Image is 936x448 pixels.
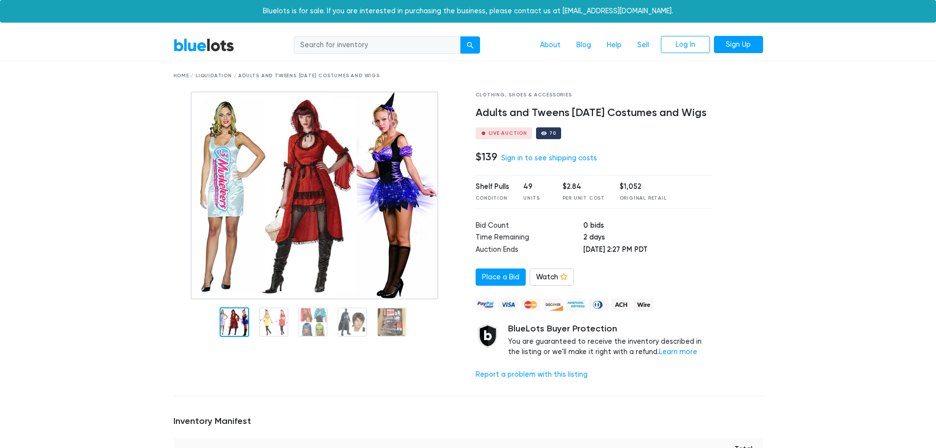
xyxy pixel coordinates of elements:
[583,232,712,244] td: 2 days
[173,416,763,427] h5: Inventory Manifest
[620,181,667,192] div: $1,052
[523,195,548,202] div: Units
[508,324,713,334] h5: BlueLots Buyer Protection
[563,181,605,192] div: $2.84
[714,36,763,54] a: Sign Up
[476,220,583,233] td: Bid Count
[583,220,712,233] td: 0 bids
[476,244,583,257] td: Auction Ends
[476,195,509,202] div: Condition
[501,154,597,162] a: Sign in to see shipping costs
[476,181,509,192] div: Shelf Pulls
[583,244,712,257] td: [DATE] 2:27 PM PDT
[549,131,556,136] div: 70
[476,150,497,163] h4: $139
[568,36,599,55] a: Blog
[523,181,548,192] div: 49
[173,38,234,52] a: BlueLots
[599,36,629,55] a: Help
[530,269,574,286] a: Watch
[476,370,588,379] a: Report a problem with this listing
[498,299,518,311] img: visa-79caf175f036a155110d1892330093d4c38f53c55c9ec9e2c3a54a56571784bb.png
[508,324,713,358] div: You are guaranteed to receive the inventory described in the listing or we'll make it right with ...
[476,232,583,244] td: Time Remaining
[476,269,526,286] a: Place a Bid
[489,131,528,136] div: Live Auction
[563,195,605,202] div: Per Unit Cost
[476,299,495,311] img: paypal_credit-80455e56f6e1299e8d57f40c0dcee7b8cd4ae79b9eccbfc37e2480457ba36de9.png
[173,72,763,80] div: Home / Liquidation / Adults and Tweens [DATE] Costumes and Wigs
[629,36,657,55] a: Sell
[476,91,713,99] div: Clothing, Shoes & Accessories
[476,324,500,348] img: buyer_protection_shield-3b65640a83011c7d3ede35a8e5a80bfdfaa6a97447f0071c1475b91a4b0b3d01.png
[543,299,563,311] img: discover-82be18ecfda2d062aad2762c1ca80e2d36a4073d45c9e0ffae68cd515fbd3d32.png
[191,91,438,299] img: b6dcaa39-777d-4ac7-a383-14697064725d-1756529093.jpg
[476,107,713,119] h4: Adults and Tweens [DATE] Costumes and Wigs
[634,299,653,311] img: wire-908396882fe19aaaffefbd8e17b12f2f29708bd78693273c0e28e3a24408487f.png
[611,299,631,311] img: ach-b7992fed28a4f97f893c574229be66187b9afb3f1a8d16a4691d3d3140a8ab00.png
[532,36,568,55] a: About
[566,299,586,311] img: american_express-ae2a9f97a040b4b41f6397f7637041a5861d5f99d0716c09922aba4e24c8547d.png
[589,299,608,311] img: diners_club-c48f30131b33b1bb0e5d0e2dbd43a8bea4cb12cb2961413e2f4250e06c020426.png
[620,195,667,202] div: Original Retail
[659,348,697,356] a: Learn more
[521,299,540,311] img: mastercard-42073d1d8d11d6635de4c079ffdb20a4f30a903dc55d1612383a1b395dd17f39.png
[661,36,710,54] a: Log In
[294,36,461,54] input: Search for inventory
